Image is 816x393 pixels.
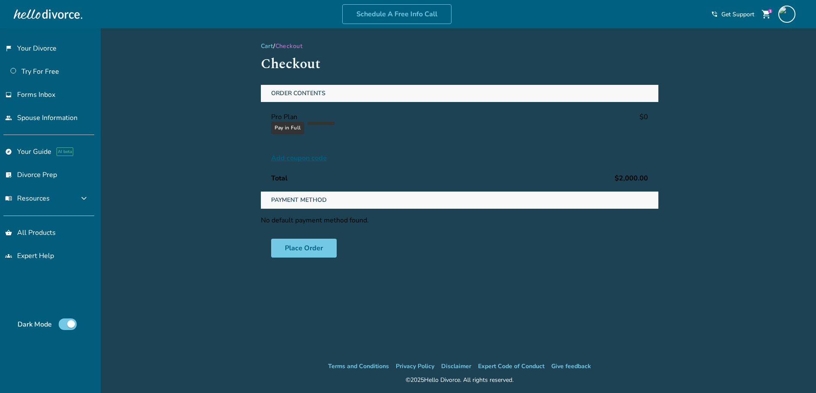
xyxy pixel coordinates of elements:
[271,174,287,183] span: Total
[5,148,12,155] span: explore
[441,361,471,372] li: Disclaimer
[5,195,12,202] span: menu_book
[711,11,718,18] span: phone_in_talk
[342,4,451,24] a: Schedule A Free Info Call
[5,45,12,52] span: flag_2
[406,375,514,385] div: © 2025 Hello Divorce. All rights reserved.
[5,252,12,259] span: groups
[721,10,754,18] span: Get Support
[778,6,795,23] img: singlefileline@hellodivorce.com
[268,192,330,209] span: Payment Method
[5,171,12,178] span: list_alt_check
[615,174,648,183] span: $2,000.00
[271,153,327,163] span: Add coupon code
[478,362,544,370] a: Expert Code of Conduct
[396,362,434,370] a: Privacy Policy
[268,85,329,102] span: Order Contents
[768,9,772,13] div: 1
[261,42,274,50] a: Cart
[5,194,50,203] span: Resources
[261,42,658,50] div: /
[79,193,89,204] span: expand_more
[261,54,658,75] h1: Checkout
[5,114,12,121] span: people
[271,112,297,122] span: Pro Plan
[261,216,658,225] p: No default payment method found.
[57,147,73,156] span: AI beta
[5,229,12,236] span: shopping_basket
[18,320,52,329] span: Dark Mode
[328,362,389,370] a: Terms and Conditions
[5,91,12,98] span: inbox
[551,361,591,372] li: Give feedback
[17,90,55,99] span: Forms Inbox
[271,239,337,258] button: Place Order
[275,42,302,50] span: Checkout
[640,112,648,122] span: $0
[761,9,771,19] span: shopping_cart
[711,10,754,18] a: phone_in_talkGet Support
